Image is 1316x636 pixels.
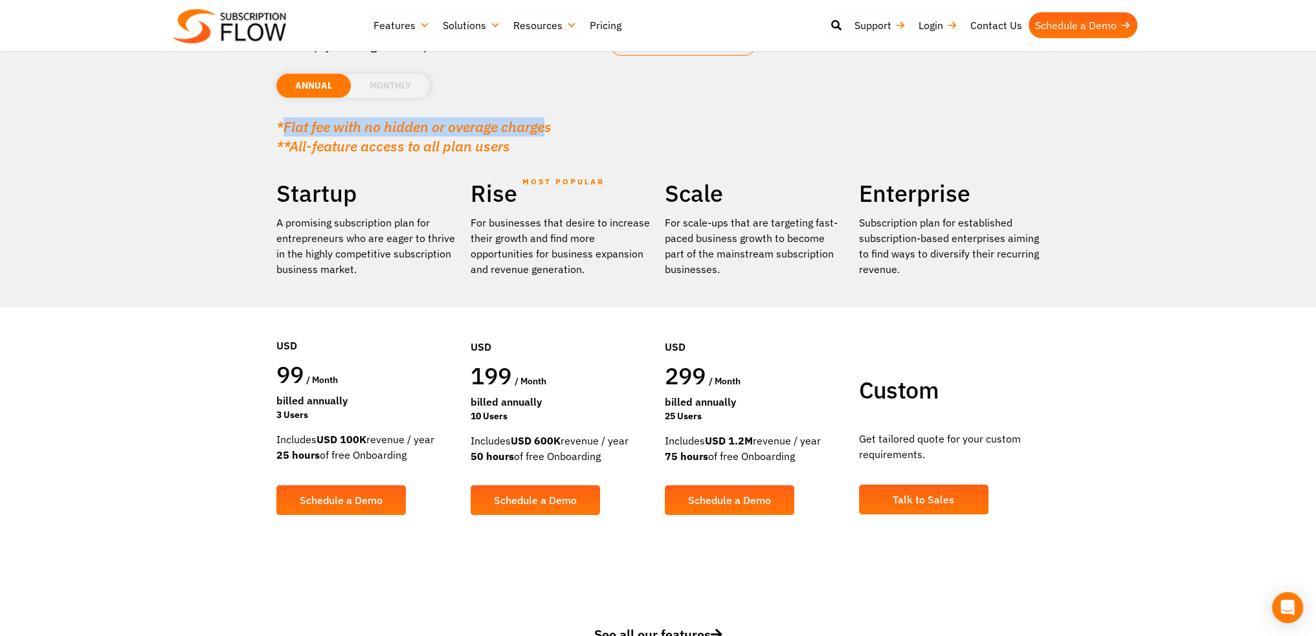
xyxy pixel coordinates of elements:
span: Talk to Sales [893,494,954,505]
span: 299 [665,360,706,391]
div: Open Intercom Messenger [1272,592,1303,623]
div: 3 Users [276,408,458,422]
div: For businesses that desire to increase their growth and find more opportunities for business expa... [471,215,652,277]
a: Login [912,12,964,38]
div: USD [276,299,458,360]
a: Pricing [583,12,628,38]
a: Resources [507,12,583,38]
span: Custom [859,375,939,405]
img: Subscriptionflow [173,9,286,43]
div: USD [665,300,846,361]
a: Contact Us [964,12,1029,38]
p: A promising subscription plan for entrepreneurs who are eager to thrive in the highly competitive... [276,215,458,277]
span: 99 [276,359,304,389]
p: Get tailored quote for your custom requirements. [859,431,1040,462]
span: / month [515,375,546,387]
span: MOST POPULAR [522,167,605,197]
strong: 25 hours [276,448,320,461]
h2: Scale [665,179,846,208]
strong: USD 600K [511,434,561,447]
div: Includes revenue / year of free Onboarding [276,432,458,463]
p: Subscription plan for established subscription-based enterprises aiming to find ways to diversify... [859,215,1040,277]
a: Talk to Sales [859,485,988,514]
strong: USD 100K [317,433,366,446]
h2: Startup [276,179,458,208]
div: USD [471,300,652,361]
span: / month [306,374,338,386]
span: Schedule a Demo [300,495,383,505]
em: *Flat fee with no hidden or overage charges [276,117,552,136]
div: Includes revenue / year of free Onboarding [471,433,652,464]
div: Billed Annually [471,394,652,410]
div: For scale-ups that are targeting fast-paced business growth to become part of the mainstream subs... [665,215,846,277]
div: Billed Annually [276,393,458,408]
a: Features [367,12,436,38]
span: Schedule a Demo [494,495,577,505]
strong: 50 hours [471,450,514,463]
div: Includes revenue / year of free Onboarding [665,433,846,464]
div: 10 Users [471,410,652,423]
li: ANNUAL [276,74,351,98]
span: / month [709,375,741,387]
em: **All-feature access to all plan users [276,137,510,155]
h2: Rise [471,179,652,208]
a: Support [848,12,912,38]
div: 25 Users [665,410,846,423]
a: Schedule a Demo [665,485,794,515]
a: Schedule a Demo [276,485,406,515]
a: Solutions [436,12,507,38]
a: Schedule a Demo [471,485,600,515]
strong: 75 hours [665,450,708,463]
h2: Enterprise [859,179,1040,208]
span: 199 [471,360,512,391]
strong: USD 1.2M [705,434,753,447]
span: Schedule a Demo [688,495,771,505]
div: Billed Annually [665,394,846,410]
a: Schedule a Demo [1029,12,1137,38]
li: MONTHLY [351,74,430,98]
